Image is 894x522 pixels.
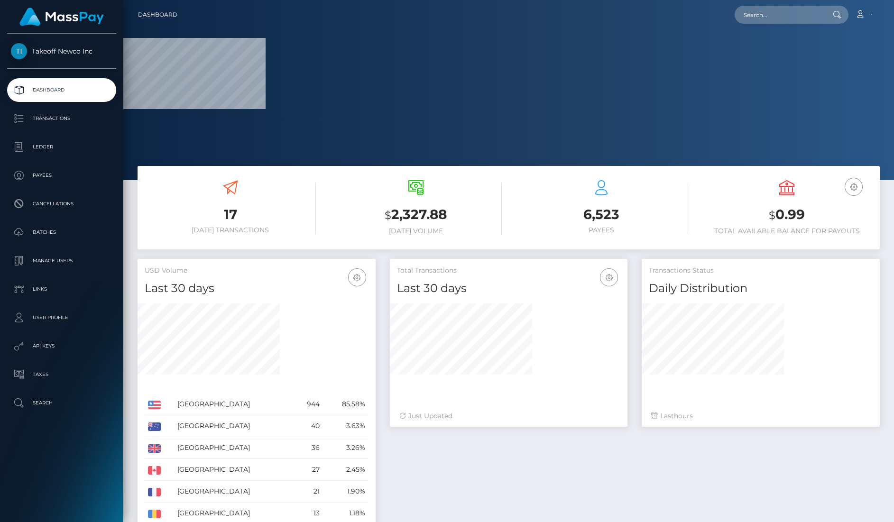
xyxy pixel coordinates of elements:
[11,197,112,211] p: Cancellations
[651,411,870,421] div: Last hours
[385,209,391,222] small: $
[11,339,112,353] p: API Keys
[399,411,618,421] div: Just Updated
[174,459,294,481] td: [GEOGRAPHIC_DATA]
[174,415,294,437] td: [GEOGRAPHIC_DATA]
[7,164,116,187] a: Payees
[323,481,368,503] td: 1.90%
[148,422,161,431] img: AU.png
[701,227,873,235] h6: Total Available Balance for Payouts
[11,225,112,239] p: Batches
[148,510,161,518] img: RO.png
[294,481,323,503] td: 21
[701,205,873,225] h3: 0.99
[7,47,116,55] span: Takeoff Newco Inc
[323,415,368,437] td: 3.63%
[7,306,116,330] a: User Profile
[11,396,112,410] p: Search
[11,83,112,97] p: Dashboard
[294,394,323,415] td: 944
[145,266,369,275] h5: USD Volume
[649,266,873,275] h5: Transactions Status
[397,266,621,275] h5: Total Transactions
[330,205,501,225] h3: 2,327.88
[11,43,27,59] img: Takeoff Newco Inc
[294,415,323,437] td: 40
[7,334,116,358] a: API Keys
[7,249,116,273] a: Manage Users
[145,226,316,234] h6: [DATE] Transactions
[148,488,161,496] img: FR.png
[7,391,116,415] a: Search
[7,107,116,130] a: Transactions
[11,282,112,296] p: Links
[7,363,116,386] a: Taxes
[516,205,687,224] h3: 6,523
[649,280,873,297] h4: Daily Distribution
[323,437,368,459] td: 3.26%
[7,192,116,216] a: Cancellations
[294,437,323,459] td: 36
[148,444,161,453] img: GB.png
[11,254,112,268] p: Manage Users
[174,437,294,459] td: [GEOGRAPHIC_DATA]
[397,280,621,297] h4: Last 30 days
[7,277,116,301] a: Links
[148,466,161,475] img: CA.png
[145,205,316,224] h3: 17
[7,78,116,102] a: Dashboard
[735,6,824,24] input: Search...
[7,220,116,244] a: Batches
[7,135,116,159] a: Ledger
[769,209,775,222] small: $
[11,367,112,382] p: Taxes
[11,311,112,325] p: User Profile
[138,5,177,25] a: Dashboard
[516,226,687,234] h6: Payees
[323,394,368,415] td: 85.58%
[174,481,294,503] td: [GEOGRAPHIC_DATA]
[294,459,323,481] td: 27
[330,227,501,235] h6: [DATE] Volume
[323,459,368,481] td: 2.45%
[174,394,294,415] td: [GEOGRAPHIC_DATA]
[11,140,112,154] p: Ledger
[148,401,161,409] img: US.png
[19,8,104,26] img: MassPay Logo
[11,111,112,126] p: Transactions
[145,280,369,297] h4: Last 30 days
[11,168,112,183] p: Payees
